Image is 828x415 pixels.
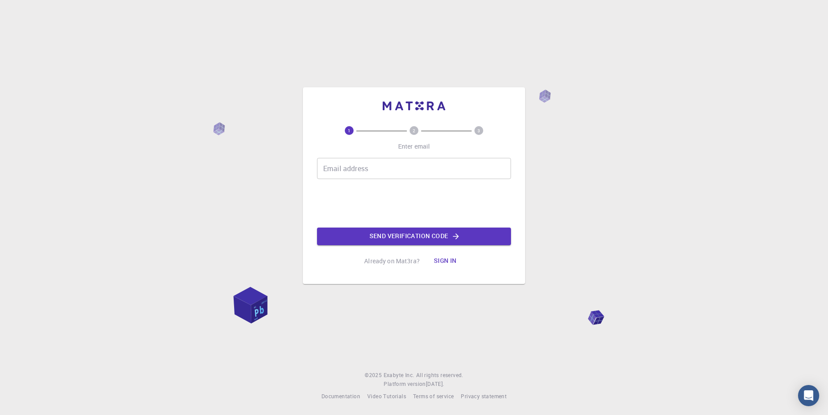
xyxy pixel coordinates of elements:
[426,380,444,389] a: [DATE].
[461,392,507,401] a: Privacy statement
[384,380,425,389] span: Platform version
[384,371,414,380] a: Exabyte Inc.
[427,252,464,270] button: Sign in
[461,393,507,400] span: Privacy statement
[398,142,430,151] p: Enter email
[317,228,511,245] button: Send verification code
[367,392,406,401] a: Video Tutorials
[426,380,444,387] span: [DATE] .
[364,257,420,265] p: Already on Mat3ra?
[321,392,360,401] a: Documentation
[365,371,383,380] span: © 2025
[367,393,406,400] span: Video Tutorials
[798,385,819,406] div: Open Intercom Messenger
[384,371,414,378] span: Exabyte Inc.
[416,371,463,380] span: All rights reserved.
[321,393,360,400] span: Documentation
[413,393,454,400] span: Terms of service
[348,127,351,134] text: 1
[413,127,415,134] text: 2
[477,127,480,134] text: 3
[347,186,481,221] iframe: reCAPTCHA
[413,392,454,401] a: Terms of service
